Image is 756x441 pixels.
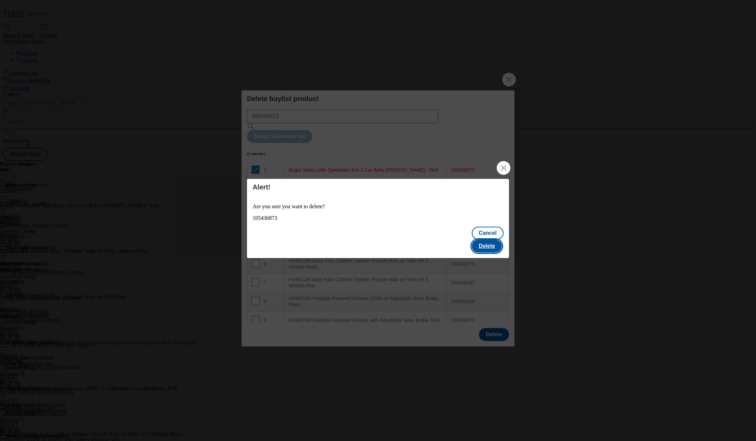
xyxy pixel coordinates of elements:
button: Cancel [472,227,503,240]
button: Delete [472,240,502,253]
div: Modal [247,179,509,258]
div: 105436873 [252,215,503,221]
h4: Alert! [252,183,503,191]
button: Close Modal [497,161,510,175]
p: Are you sure you want to delete? [252,203,503,210]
